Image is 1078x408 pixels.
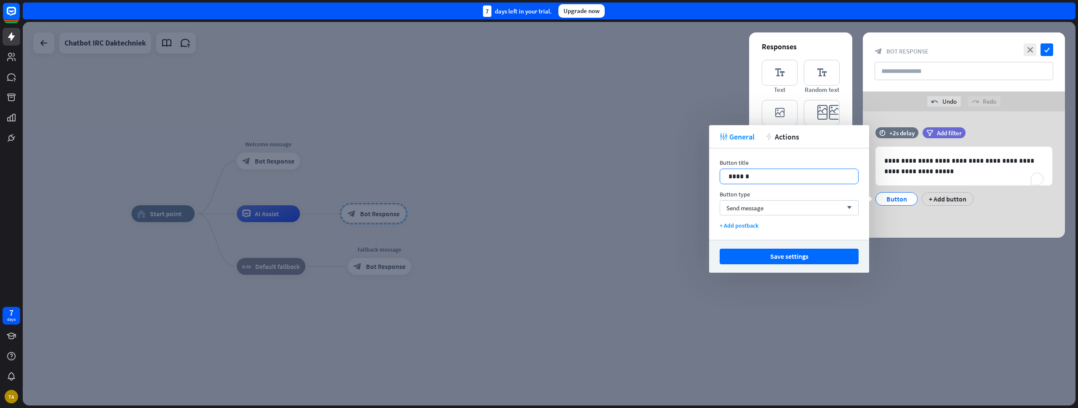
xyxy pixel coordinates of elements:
i: undo [931,98,938,105]
span: Add filter [937,129,962,137]
button: Save settings [720,249,859,264]
div: 7 [483,5,491,17]
i: action [765,133,773,140]
div: Button [883,193,910,205]
div: +2s delay [889,129,915,137]
div: + Add postback [720,222,859,229]
span: General [729,132,755,142]
button: Open LiveChat chat widget [7,3,32,29]
i: time [879,130,886,136]
div: Undo [927,96,961,107]
span: Actions [775,132,799,142]
div: To enrich screen reader interactions, please activate Accessibility in Grammarly extension settings [876,147,1052,185]
div: + Add button [922,192,974,206]
div: TA [5,390,18,403]
i: close [1024,43,1036,56]
span: Bot Response [886,47,929,55]
div: Button type [720,191,859,198]
div: 7 [9,309,13,317]
span: Send message [726,204,763,212]
div: days left in your trial. [483,5,552,17]
i: block_bot_response [875,48,882,55]
i: arrow_down [843,205,852,210]
div: Upgrade now [558,4,605,18]
i: check [1041,43,1053,56]
div: Redo [968,96,1001,107]
div: Button title [720,159,859,166]
i: redo [972,98,979,105]
div: days [7,317,16,322]
a: 7 days [3,307,20,325]
i: tweak [720,133,727,140]
i: filter [926,130,933,136]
